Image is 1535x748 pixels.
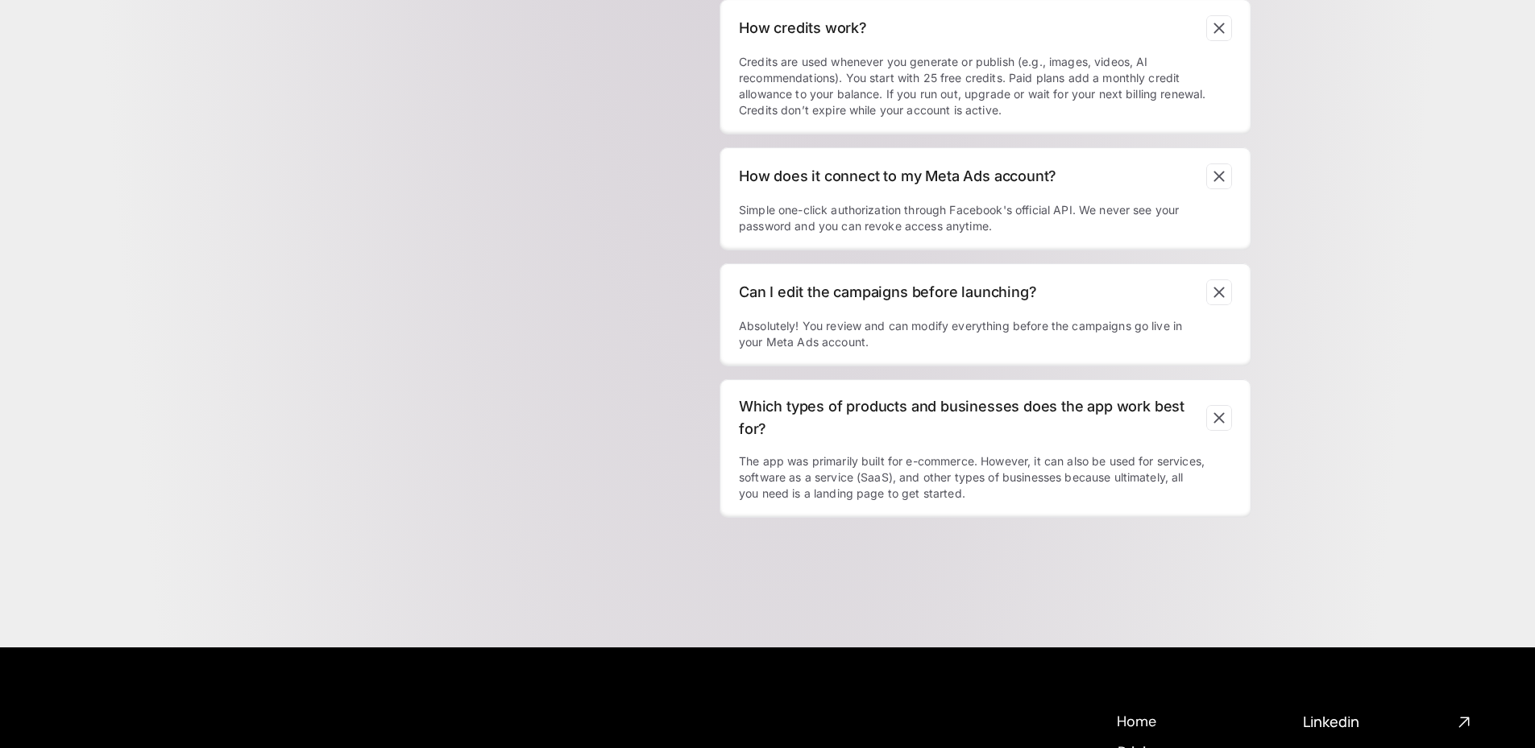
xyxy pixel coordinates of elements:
p: Credits are used whenever you generate or publish (e.g., images, videos, AI recommendations). You... [739,54,1206,118]
p: How credits work? [739,17,1193,39]
a: Home [1116,712,1157,729]
p: Absolutely! You review and can modify everything before the campaigns go live in your Meta Ads ac... [739,318,1206,350]
p: The app was primarily built for e-commerce. However, it can also be used for services, software a... [739,453,1206,502]
a: Linkedin [1303,712,1471,732]
h4: Linkedin [1303,712,1451,732]
p: Can I edit the campaigns before launching? [739,281,1193,304]
p: Simple one-click authorization through Facebook's official API. We never see your password and yo... [739,202,1206,234]
h4: Home [1117,712,1156,732]
p: How does it connect to my Meta Ads account? [739,165,1193,188]
p: Which types of products and businesses does the app work best for? [739,395,1193,440]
